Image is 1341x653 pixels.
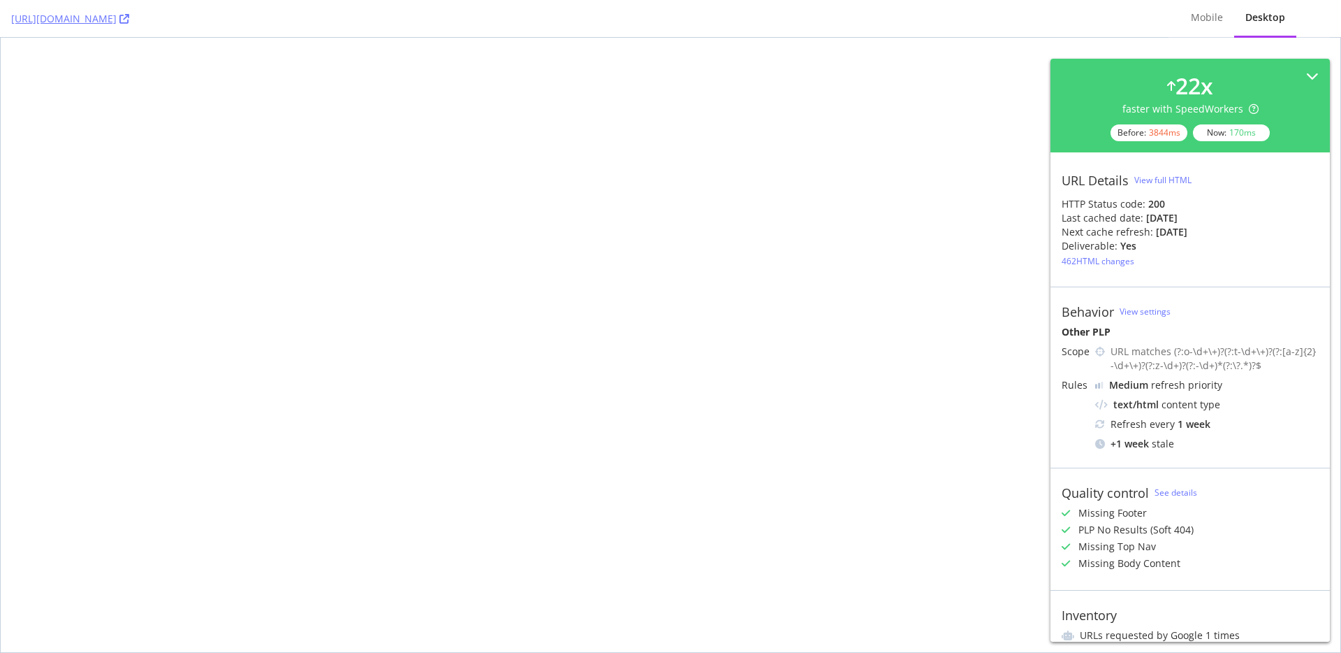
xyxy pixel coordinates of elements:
[1062,325,1319,339] div: Other PLP
[1109,378,1222,392] div: refresh priority
[1062,608,1117,623] div: Inventory
[1156,225,1187,239] div: [DATE]
[1078,523,1194,537] div: PLP No Results (Soft 404)
[1120,306,1171,317] a: View settings
[1111,124,1187,141] div: Before:
[1146,211,1178,225] div: [DATE]
[1109,378,1148,392] div: Medium
[1113,398,1159,412] div: text/html
[1095,382,1104,389] img: j32suk7ufU7viAAAAAElFTkSuQmCC
[1175,70,1213,102] div: 22 x
[1245,10,1285,24] div: Desktop
[11,12,129,26] a: [URL][DOMAIN_NAME]
[1193,124,1270,141] div: Now:
[1062,239,1117,253] div: Deliverable:
[1134,174,1192,186] div: View full HTML
[1148,197,1165,210] strong: 200
[1062,485,1149,501] div: Quality control
[1078,557,1180,571] div: Missing Body Content
[1078,540,1156,554] div: Missing Top Nav
[1229,127,1256,138] div: 170 ms
[1134,169,1192,192] button: View full HTML
[1062,255,1134,267] div: 462 HTML changes
[1062,629,1319,643] li: URLs requested by Google 1 times
[1062,173,1129,188] div: URL Details
[1178,417,1210,431] div: 1 week
[1095,437,1319,451] div: stale
[1191,10,1223,24] div: Mobile
[1111,437,1149,451] div: + 1 week
[1062,378,1090,392] div: Rules
[1062,253,1134,270] button: 462HTML changes
[1062,211,1143,225] div: Last cached date:
[1095,398,1319,412] div: content type
[1062,197,1319,211] div: HTTP Status code:
[1078,506,1147,520] div: Missing Footer
[1120,239,1136,253] div: Yes
[1095,417,1319,431] div: Refresh every
[1062,304,1114,320] div: Behavior
[1111,345,1319,373] div: URL matches (?:o-\d+\+)?(?:t-\d+\+)?(?:[a-z]{2}-\d+\+)?(?:z-\d+)?(?:-\d+)*(?:\?.*)?$
[1122,102,1259,116] div: faster with SpeedWorkers
[1155,487,1197,498] a: See details
[1149,127,1180,138] div: 3844 ms
[1062,345,1090,359] div: Scope
[1062,225,1153,239] div: Next cache refresh:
